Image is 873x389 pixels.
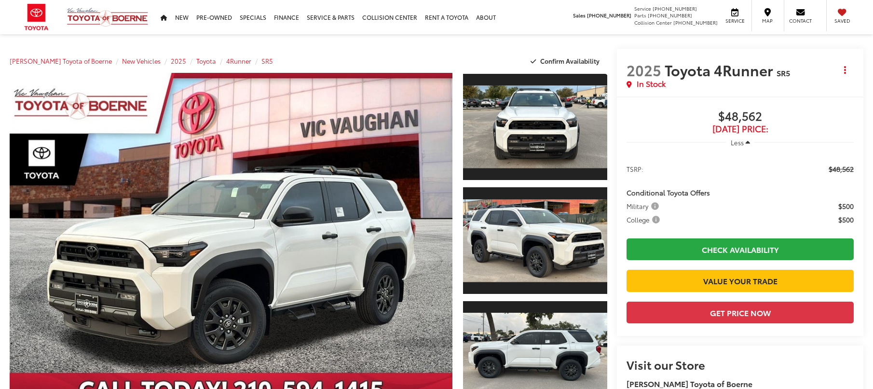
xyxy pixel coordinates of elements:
[627,59,661,80] span: 2025
[627,302,854,323] button: Get Price Now
[789,17,812,24] span: Contact
[462,85,609,168] img: 2025 Toyota 4Runner SR5
[463,186,607,294] a: Expand Photo 2
[627,215,663,224] button: College
[665,59,777,80] span: Toyota 4Runner
[627,110,854,124] span: $48,562
[634,19,672,26] span: Collision Center
[10,56,112,65] a: [PERSON_NAME] Toyota of Boerne
[844,66,846,74] span: dropdown dots
[525,53,608,69] button: Confirm Availability
[837,61,854,78] button: Actions
[637,78,666,89] span: In Stock
[627,358,854,371] h2: Visit our Store
[731,138,744,147] span: Less
[832,17,853,24] span: Saved
[122,56,161,65] a: New Vehicles
[540,56,600,65] span: Confirm Availability
[573,12,586,19] span: Sales
[627,201,662,211] button: Military
[463,73,607,181] a: Expand Photo 1
[171,56,186,65] a: 2025
[627,164,643,174] span: TSRP:
[838,201,854,211] span: $500
[462,199,609,282] img: 2025 Toyota 4Runner SR5
[673,19,718,26] span: [PHONE_NUMBER]
[587,12,631,19] span: [PHONE_NUMBER]
[261,56,273,65] a: SR5
[196,56,216,65] a: Toyota
[653,5,697,12] span: [PHONE_NUMBER]
[648,12,692,19] span: [PHONE_NUMBER]
[634,12,646,19] span: Parts
[67,7,149,27] img: Vic Vaughan Toyota of Boerne
[757,17,778,24] span: Map
[627,378,752,389] strong: [PERSON_NAME] Toyota of Boerne
[726,134,755,151] button: Less
[627,124,854,134] span: [DATE] Price:
[829,164,854,174] span: $48,562
[627,188,710,197] span: Conditional Toyota Offers
[627,201,661,211] span: Military
[724,17,746,24] span: Service
[627,215,662,224] span: College
[226,56,251,65] a: 4Runner
[838,215,854,224] span: $500
[627,238,854,260] a: Check Availability
[634,5,651,12] span: Service
[627,270,854,292] a: Value Your Trade
[777,67,790,78] span: SR5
